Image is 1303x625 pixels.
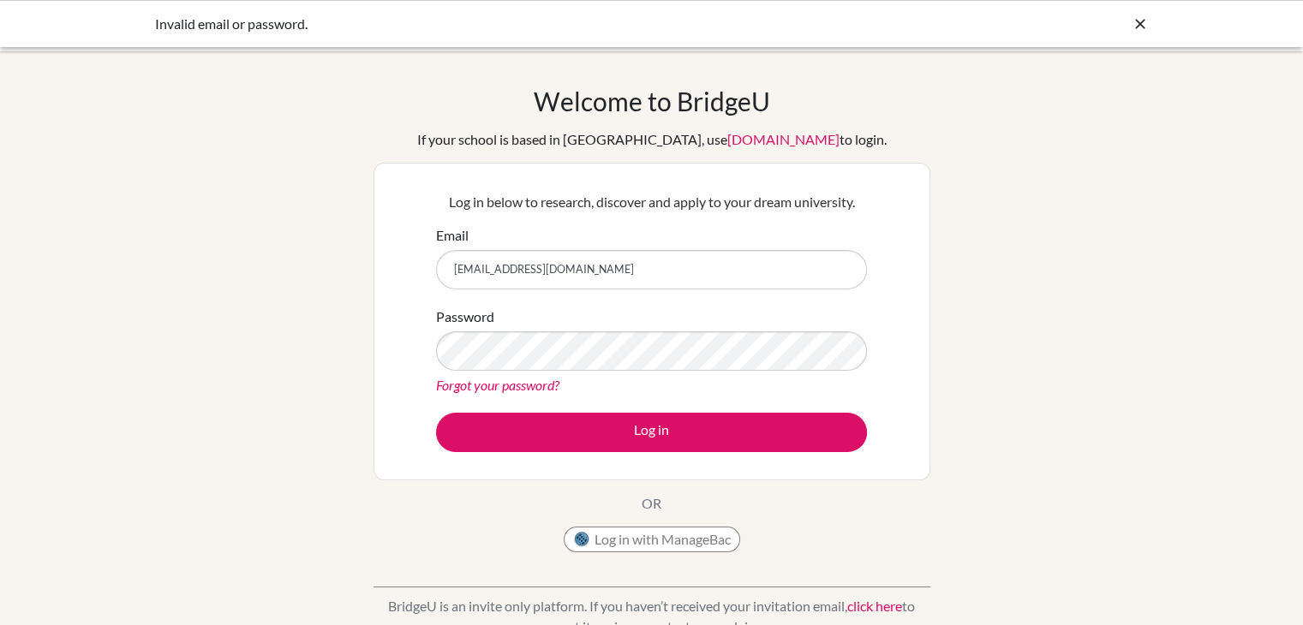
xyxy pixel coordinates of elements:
[436,377,559,393] a: Forgot your password?
[436,413,867,452] button: Log in
[155,14,892,34] div: Invalid email or password.
[417,129,887,150] div: If your school is based in [GEOGRAPHIC_DATA], use to login.
[436,307,494,327] label: Password
[642,493,661,514] p: OR
[564,527,740,552] button: Log in with ManageBac
[534,86,770,116] h1: Welcome to BridgeU
[727,131,840,147] a: [DOMAIN_NAME]
[436,225,469,246] label: Email
[847,598,902,614] a: click here
[436,192,867,212] p: Log in below to research, discover and apply to your dream university.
